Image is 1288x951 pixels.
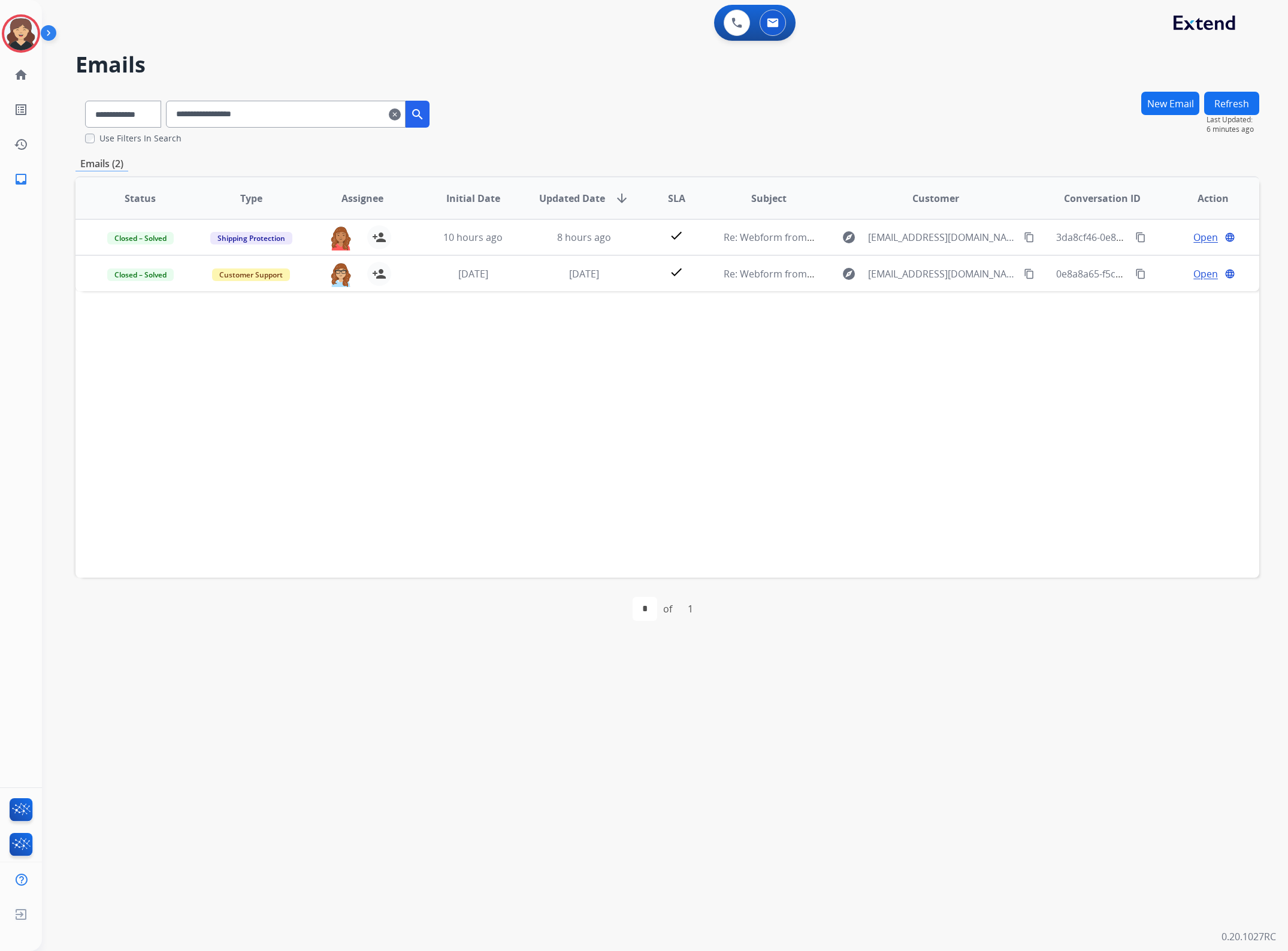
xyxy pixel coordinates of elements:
[4,17,38,50] img: avatar
[868,230,1018,244] span: [EMAIL_ADDRESS][DOMAIN_NAME]
[329,262,353,287] img: agent-avatar
[1024,268,1035,279] mat-icon: content_copy
[1056,231,1237,244] span: 3da8cf46-0e86-4f1e-9dba-3ac9a40007b7
[389,107,401,122] mat-icon: clear
[1193,267,1218,281] span: Open
[240,191,262,206] span: Type
[14,137,28,152] mat-icon: history
[557,231,611,244] span: 8 hours ago
[669,228,684,243] mat-icon: check
[1222,929,1276,944] p: 0.20.1027RC
[724,267,1011,280] span: Re: Webform from [EMAIL_ADDRESS][DOMAIN_NAME] on [DATE]
[668,191,685,206] span: SLA
[446,191,500,206] span: Initial Date
[1135,232,1146,243] mat-icon: content_copy
[1024,232,1035,243] mat-icon: content_copy
[1056,267,1230,280] span: 0e8a8a65-f5cd-4aa4-a6bf-ff7d9fb46cee
[842,267,856,281] mat-icon: explore
[107,268,174,281] span: Closed – Solved
[1224,268,1235,279] mat-icon: language
[912,191,959,206] span: Customer
[842,230,856,244] mat-icon: explore
[669,265,684,279] mat-icon: check
[443,231,503,244] span: 10 hours ago
[678,597,703,621] div: 1
[107,232,174,244] span: Closed – Solved
[14,172,28,186] mat-icon: inbox
[212,268,290,281] span: Customer Support
[1064,191,1141,206] span: Conversation ID
[1204,92,1259,115] button: Refresh
[1135,268,1146,279] mat-icon: content_copy
[569,267,599,280] span: [DATE]
[410,107,425,122] mat-icon: search
[75,156,128,171] p: Emails (2)
[372,267,386,281] mat-icon: person_add
[868,267,1018,281] span: [EMAIL_ADDRESS][DOMAIN_NAME]
[372,230,386,244] mat-icon: person_add
[329,225,353,250] img: agent-avatar
[1193,230,1218,244] span: Open
[724,231,1011,244] span: Re: Webform from [EMAIL_ADDRESS][DOMAIN_NAME] on [DATE]
[1141,92,1199,115] button: New Email
[1207,125,1259,134] span: 6 minutes ago
[14,102,28,117] mat-icon: list_alt
[751,191,787,206] span: Subject
[1207,115,1259,125] span: Last Updated:
[539,191,605,206] span: Updated Date
[1224,232,1235,243] mat-icon: language
[1148,177,1259,219] th: Action
[458,267,488,280] span: [DATE]
[663,602,672,616] div: of
[341,191,383,206] span: Assignee
[125,191,156,206] span: Status
[14,68,28,82] mat-icon: home
[99,132,182,144] label: Use Filters In Search
[615,191,629,206] mat-icon: arrow_downward
[210,232,292,244] span: Shipping Protection
[75,53,1259,77] h2: Emails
